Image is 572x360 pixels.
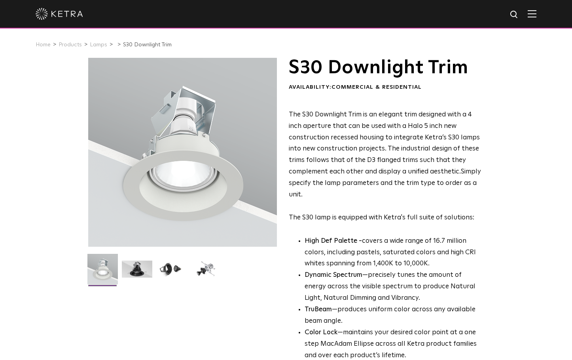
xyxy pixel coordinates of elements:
span: Commercial & Residential [331,84,422,90]
img: Hamburger%20Nav.svg [528,10,536,17]
li: —precisely tunes the amount of energy across the visible spectrum to produce Natural Light, Natur... [305,270,481,304]
strong: Color Lock [305,329,337,336]
strong: TruBeam [305,306,332,313]
strong: High Def Palette - [305,238,362,244]
a: S30 Downlight Trim [123,42,172,48]
a: Lamps [90,42,107,48]
li: —produces uniform color across any available beam angle. [305,304,481,327]
img: S30 Halo Downlight_Hero_Black_Gradient [122,261,152,284]
img: S30-DownlightTrim-2021-Web-Square [87,254,118,290]
div: Availability: [289,84,481,91]
a: Home [36,42,51,48]
span: Simply specify the lamp parameters and the trim type to order as a unit.​ [289,168,481,198]
a: Products [59,42,82,48]
img: ketra-logo-2019-white [36,8,83,20]
img: S30 Halo Downlight_Exploded_Black [191,261,221,284]
h1: S30 Downlight Trim [289,58,481,78]
img: S30 Halo Downlight_Table Top_Black [156,261,187,284]
img: search icon [509,10,519,20]
strong: Dynamic Spectrum [305,272,362,278]
p: The S30 lamp is equipped with Ketra's full suite of solutions: [289,109,481,224]
p: covers a wide range of 16.7 million colors, including pastels, saturated colors and high CRI whit... [305,236,481,270]
span: The S30 Downlight Trim is an elegant trim designed with a 4 inch aperture that can be used with a... [289,111,480,175]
